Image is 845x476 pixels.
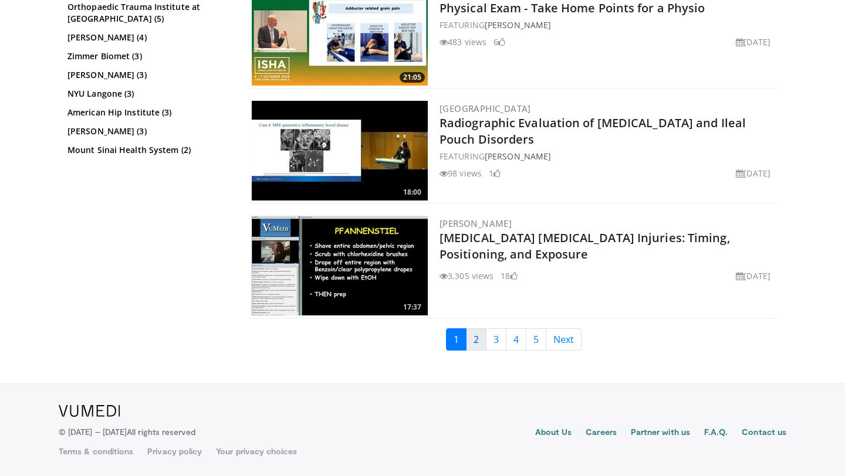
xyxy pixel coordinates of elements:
[440,270,494,282] li: 3,305 views
[440,230,730,262] a: [MEDICAL_DATA] [MEDICAL_DATA] Injuries: Timing, Positioning, and Exposure
[252,216,428,315] a: 17:37
[67,107,229,118] a: American Hip Institute (3)
[127,427,195,437] span: All rights reserved
[59,405,120,417] img: VuMedi Logo
[506,328,526,351] a: 4
[59,446,133,457] a: Terms & conditions
[147,446,202,457] a: Privacy policy
[494,36,505,48] li: 6
[252,216,428,315] img: xX2wXF35FJtYfXNX4xMDoxOjB1O8AjAz.300x170_q85_crop-smart_upscale.jpg
[440,167,482,179] li: 98 views
[486,328,506,351] a: 3
[526,328,546,351] a: 5
[440,150,775,162] div: FEATURING
[535,426,572,440] a: About Us
[736,36,770,48] li: [DATE]
[400,302,425,312] span: 17:37
[489,167,501,179] li: 1
[400,187,425,198] span: 18:00
[586,426,617,440] a: Careers
[67,125,229,137] a: [PERSON_NAME] (3)
[67,69,229,81] a: [PERSON_NAME] (3)
[400,72,425,83] span: 21:05
[485,151,551,162] a: [PERSON_NAME]
[466,328,486,351] a: 2
[736,167,770,179] li: [DATE]
[631,426,690,440] a: Partner with us
[485,19,551,30] a: [PERSON_NAME]
[67,144,229,156] a: Mount Sinai Health System (2)
[67,88,229,100] a: NYU Langone (3)
[67,50,229,62] a: Zimmer Biomet (3)
[704,426,728,440] a: F.A.Q.
[446,328,467,351] a: 1
[501,270,517,282] li: 18
[67,32,229,43] a: [PERSON_NAME] (4)
[546,328,582,351] a: Next
[59,426,196,438] p: © [DATE] – [DATE]
[249,328,778,351] nav: Search results pages
[67,1,229,25] a: Orthopaedic Trauma Institute at [GEOGRAPHIC_DATA] (5)
[440,115,746,147] a: Radiographic Evaluation of [MEDICAL_DATA] and Ileal Pouch Disorders
[252,101,428,200] img: 82cc6e5b-6797-4256-b810-8ed0ac15613b.300x170_q85_crop-smart_upscale.jpg
[440,217,512,229] a: [PERSON_NAME]
[440,36,486,48] li: 483 views
[742,426,786,440] a: Contact us
[252,101,428,200] a: 18:00
[440,19,775,31] div: FEATURING
[216,446,296,457] a: Your privacy choices
[736,270,770,282] li: [DATE]
[440,103,531,114] a: [GEOGRAPHIC_DATA]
